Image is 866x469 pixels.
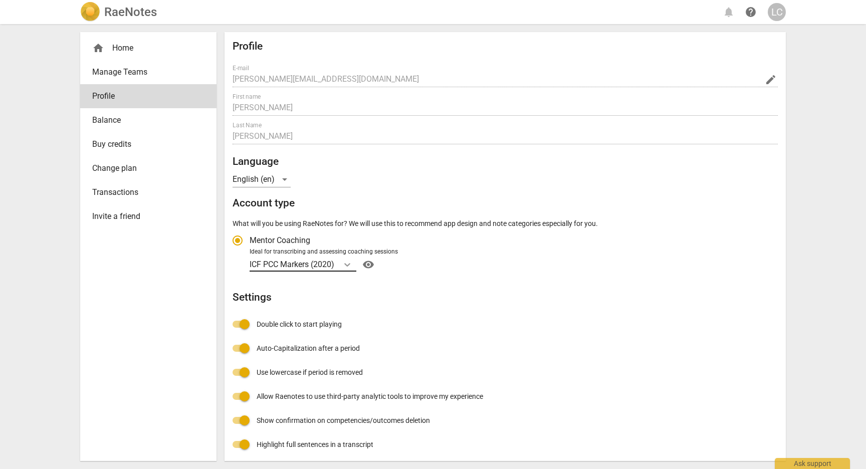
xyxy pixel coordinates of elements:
span: Double click to start playing [257,319,342,330]
button: LC [768,3,786,21]
span: visibility [360,259,376,271]
h2: Account type [233,197,778,209]
span: Invite a friend [92,210,196,222]
p: ICF PCC Markers (2020) [250,259,334,270]
a: LogoRaeNotes [80,2,157,22]
a: Manage Teams [80,60,216,84]
span: Show confirmation on competencies/outcomes deletion [257,415,430,426]
span: Balance [92,114,196,126]
div: Home [80,36,216,60]
span: help [745,6,757,18]
h2: Language [233,155,778,168]
label: First name [233,94,261,100]
p: What will you be using RaeNotes for? We will use this to recommend app design and note categories... [233,218,778,229]
h2: Settings [233,291,778,304]
img: Logo [80,2,100,22]
div: Account type [233,228,778,273]
div: Ask support [775,458,850,469]
a: Invite a friend [80,204,216,228]
span: Use lowercase if period is removed [257,367,363,378]
button: Help [360,257,376,273]
div: English (en) [233,171,291,187]
a: Balance [80,108,216,132]
span: Buy credits [92,138,196,150]
span: Mentor Coaching [250,234,310,246]
a: Change plan [80,156,216,180]
span: Profile [92,90,196,102]
div: Home [92,42,196,54]
h2: RaeNotes [104,5,157,19]
button: Change Email [764,73,778,87]
span: home [92,42,104,54]
a: Buy credits [80,132,216,156]
label: Last Name [233,122,262,128]
h2: Profile [233,40,778,53]
label: E-mail [233,65,249,71]
a: Transactions [80,180,216,204]
a: Profile [80,84,216,108]
span: Change plan [92,162,196,174]
span: Allow Raenotes to use third-party analytic tools to improve my experience [257,391,483,402]
span: edit [765,74,777,86]
span: Highlight full sentences in a transcript [257,439,373,450]
input: Ideal for transcribing and assessing coaching sessionsICF PCC Markers (2020)Help [335,260,337,269]
a: Help [742,3,760,21]
div: Ideal for transcribing and assessing coaching sessions [250,248,775,257]
a: Help [356,257,376,273]
span: Transactions [92,186,196,198]
span: Auto-Capitalization after a period [257,343,360,354]
span: Manage Teams [92,66,196,78]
